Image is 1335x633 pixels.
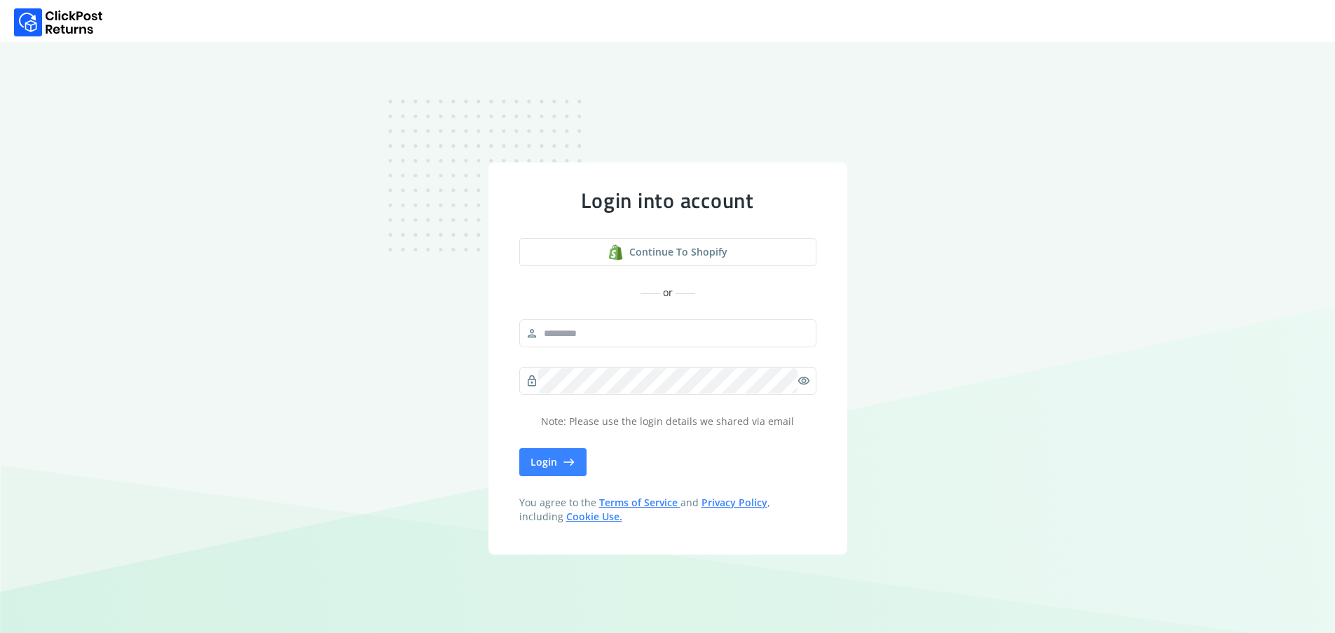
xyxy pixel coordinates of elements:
[566,510,622,523] a: Cookie Use.
[599,496,680,509] a: Terms of Service
[563,452,575,472] span: east
[701,496,767,509] a: Privacy Policy
[14,8,103,36] img: Logo
[519,448,587,476] button: Login east
[629,245,727,259] span: Continue to shopify
[519,238,816,266] button: Continue to shopify
[608,244,624,260] img: shopify logo
[797,371,810,391] span: visibility
[519,496,816,524] span: You agree to the and , including
[519,415,816,429] p: Note: Please use the login details we shared via email
[526,371,538,391] span: lock
[526,324,538,343] span: person
[519,188,816,213] div: Login into account
[519,286,816,300] div: or
[519,238,816,266] a: shopify logoContinue to shopify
